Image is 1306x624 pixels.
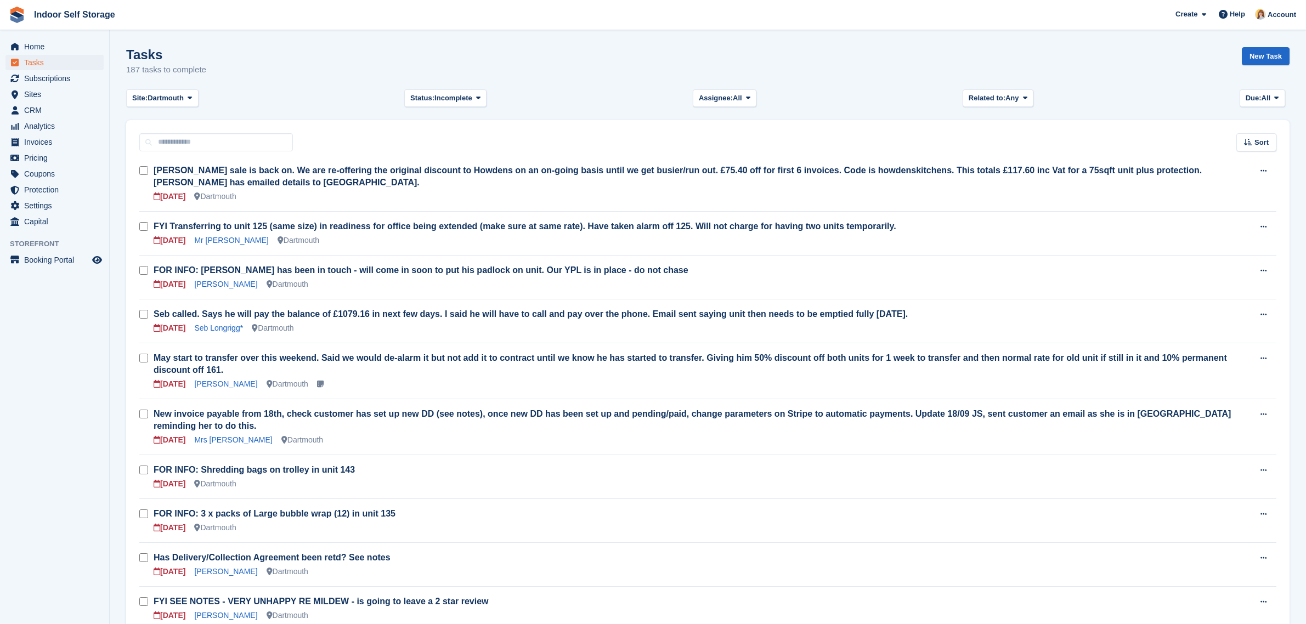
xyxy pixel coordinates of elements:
div: Dartmouth [194,522,236,534]
a: [PERSON_NAME] sale is back on. We are re-offering the original discount to Howdens on an on-going... [154,166,1202,187]
h1: Tasks [126,47,206,62]
button: Due: All [1240,89,1285,107]
a: menu [5,87,104,102]
span: Create [1175,9,1197,20]
button: Status: Incomplete [404,89,487,107]
div: Dartmouth [194,478,236,490]
div: [DATE] [154,378,185,390]
span: All [1262,93,1271,104]
span: Coupons [24,166,90,181]
a: [PERSON_NAME] [194,611,257,620]
a: menu [5,182,104,197]
span: Storefront [10,239,109,249]
a: New Task [1242,47,1290,65]
span: Capital [24,214,90,229]
span: All [733,93,742,104]
span: Home [24,39,90,54]
span: Settings [24,198,90,213]
a: menu [5,103,104,118]
a: menu [5,150,104,166]
button: Site: Dartmouth [126,89,199,107]
a: Seb Longrigg* [194,324,243,332]
div: [DATE] [154,235,185,246]
a: Seb called. Says he will pay the balance of £1079.16 in next few days. I said he will have to cal... [154,309,908,319]
div: Dartmouth [281,434,323,446]
span: Pricing [24,150,90,166]
div: [DATE] [154,279,185,290]
a: menu [5,118,104,134]
div: Dartmouth [267,610,308,621]
span: Sites [24,87,90,102]
a: Indoor Self Storage [30,5,120,24]
a: menu [5,55,104,70]
button: Related to: Any [963,89,1033,107]
div: [DATE] [154,522,185,534]
span: Related to: [969,93,1005,104]
img: Joanne Smith [1255,9,1266,20]
a: Has Delivery/Collection Agreement been retd? See notes [154,553,391,562]
a: FYI SEE NOTES - VERY UNHAPPY RE MILDEW - is going to leave a 2 star review [154,597,489,606]
span: Tasks [24,55,90,70]
a: menu [5,166,104,181]
a: [PERSON_NAME] [194,280,257,288]
a: menu [5,198,104,213]
a: FOR INFO: [PERSON_NAME] has been in touch - will come in soon to put his padlock on unit. Our YPL... [154,265,688,275]
span: Invoices [24,134,90,150]
div: [DATE] [154,610,185,621]
span: Incomplete [434,93,472,104]
div: [DATE] [154,434,185,446]
img: stora-icon-8386f47178a22dfd0bd8f6a31ec36ba5ce8667c1dd55bd0f319d3a0aa187defe.svg [9,7,25,23]
a: [PERSON_NAME] [194,567,257,576]
a: FYI Transferring to unit 125 (same size) in readiness for office being extended (make sure at sam... [154,222,896,231]
a: Mrs [PERSON_NAME] [194,435,272,444]
span: Dartmouth [148,93,184,104]
a: menu [5,39,104,54]
div: Dartmouth [194,191,236,202]
span: Booking Portal [24,252,90,268]
a: May start to transfer over this weekend. Said we would de-alarm it but not add it to contract unt... [154,353,1227,375]
button: Assignee: All [693,89,757,107]
span: Sort [1254,137,1269,148]
span: Help [1230,9,1245,20]
a: New invoice payable from 18th, check customer has set up new DD (see notes), once new DD has been... [154,409,1231,430]
span: Due: [1246,93,1262,104]
span: Any [1005,93,1019,104]
span: Assignee: [699,93,733,104]
span: Protection [24,182,90,197]
span: Status: [410,93,434,104]
div: Dartmouth [267,279,308,290]
div: Dartmouth [267,378,308,390]
div: [DATE] [154,322,185,334]
span: Subscriptions [24,71,90,86]
div: Dartmouth [278,235,319,246]
div: [DATE] [154,191,185,202]
span: Site: [132,93,148,104]
a: Mr [PERSON_NAME] [194,236,268,245]
a: FOR INFO: 3 x packs of Large bubble wrap (12) in unit 135 [154,509,395,518]
a: [PERSON_NAME] [194,379,257,388]
span: CRM [24,103,90,118]
a: FOR INFO: Shredding bags on trolley in unit 143 [154,465,355,474]
a: menu [5,214,104,229]
a: menu [5,71,104,86]
div: Dartmouth [267,566,308,577]
a: menu [5,252,104,268]
a: Preview store [91,253,104,266]
p: 187 tasks to complete [126,64,206,76]
div: [DATE] [154,478,185,490]
div: [DATE] [154,566,185,577]
a: menu [5,134,104,150]
span: Account [1268,9,1296,20]
span: Analytics [24,118,90,134]
div: Dartmouth [252,322,293,334]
